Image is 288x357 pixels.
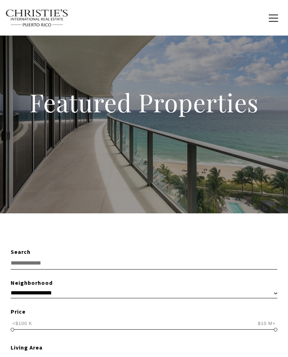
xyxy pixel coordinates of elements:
div: Price [11,307,277,316]
span: <$100 K [11,320,34,327]
span: $10 M+ [256,320,277,327]
div: Search [11,247,277,257]
h1: Featured Properties [18,87,270,118]
img: Christie's International Real Estate text transparent background [5,9,69,27]
div: Neighborhood [11,278,277,288]
div: Living Area [11,343,277,352]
